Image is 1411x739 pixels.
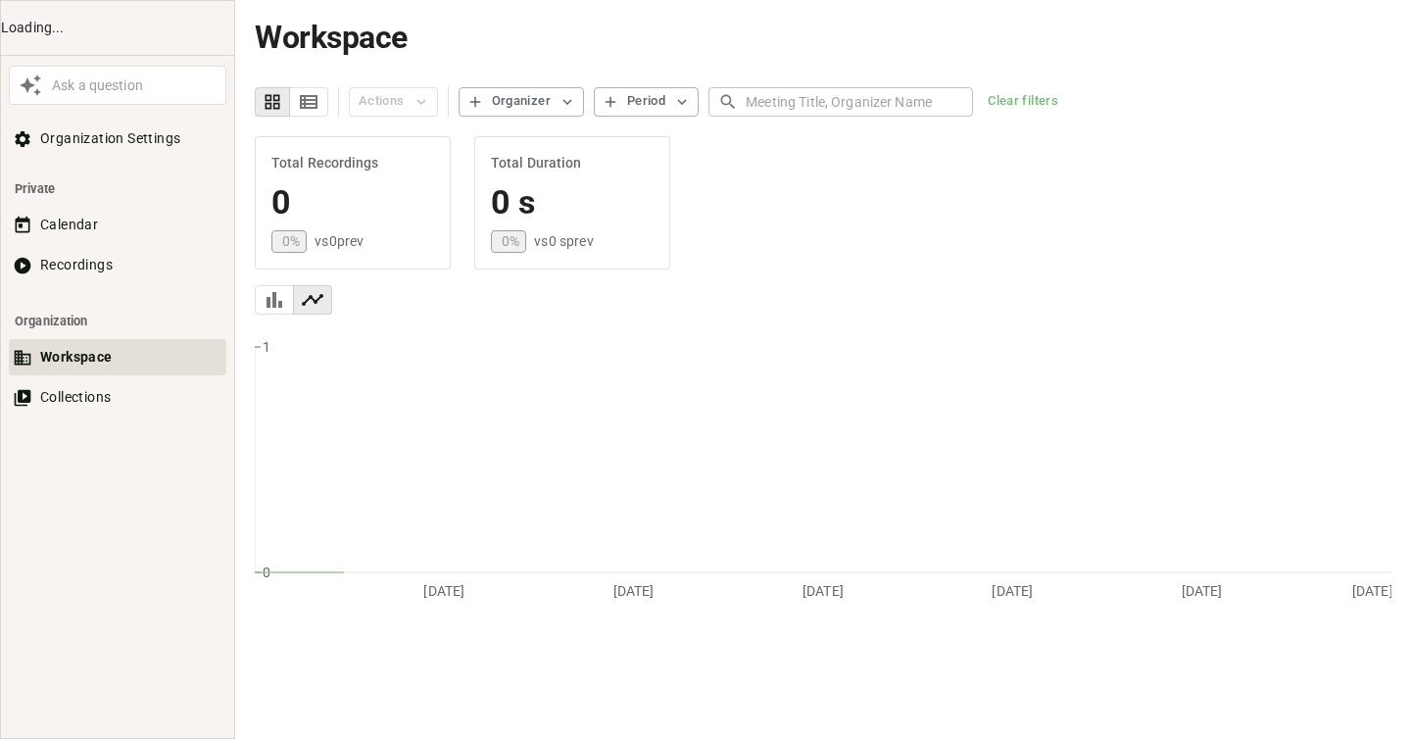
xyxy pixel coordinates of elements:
[263,564,270,579] tspan: 0
[1,18,234,38] div: Loading...
[9,121,226,157] button: Organization Settings
[803,582,844,598] tspan: [DATE]
[263,338,270,354] tspan: 1
[492,90,551,113] div: Organizer
[491,182,654,223] h4: 0 s
[271,182,434,223] h4: 0
[9,339,226,375] button: Workspace
[14,69,47,102] button: Awesile Icon
[47,75,221,96] div: Ask a question
[271,153,434,174] h6: Total Recordings
[459,87,584,117] button: Organizer
[1352,582,1393,598] tspan: [DATE]
[746,83,973,120] input: Meeting Title, Organizer Name
[491,153,654,174] h6: Total Duration
[992,582,1033,598] tspan: [DATE]
[9,207,226,243] button: Calendar
[423,582,464,598] tspan: [DATE]
[282,231,300,251] p: 0 %
[627,90,665,113] div: Period
[502,231,519,251] p: 0 %
[1182,582,1223,598] tspan: [DATE]
[255,20,1391,56] h1: Workspace
[9,379,226,416] button: Collections
[315,231,364,251] p: vs 0 prev
[9,171,226,207] li: Private
[9,247,226,283] button: Recordings
[534,231,593,251] p: vs 0 s prev
[594,87,699,117] button: Period
[983,87,1063,117] button: Clear filters
[9,303,226,339] li: Organization
[613,582,655,598] tspan: [DATE]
